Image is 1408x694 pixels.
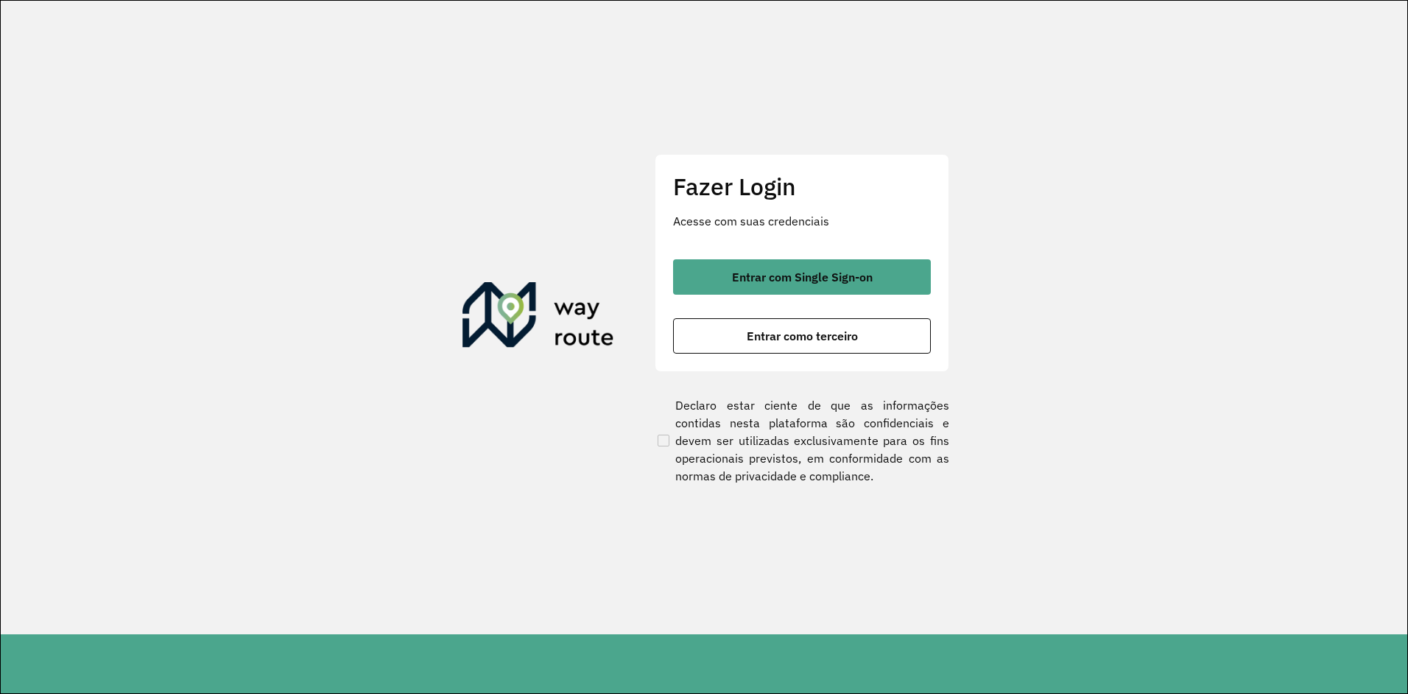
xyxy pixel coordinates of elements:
label: Declaro estar ciente de que as informações contidas nesta plataforma são confidenciais e devem se... [655,396,949,485]
h2: Fazer Login [673,172,931,200]
button: button [673,259,931,295]
button: button [673,318,931,354]
p: Acesse com suas credenciais [673,212,931,230]
span: Entrar com Single Sign-on [732,271,873,283]
img: Roteirizador AmbevTech [462,282,614,353]
span: Entrar como terceiro [747,330,858,342]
